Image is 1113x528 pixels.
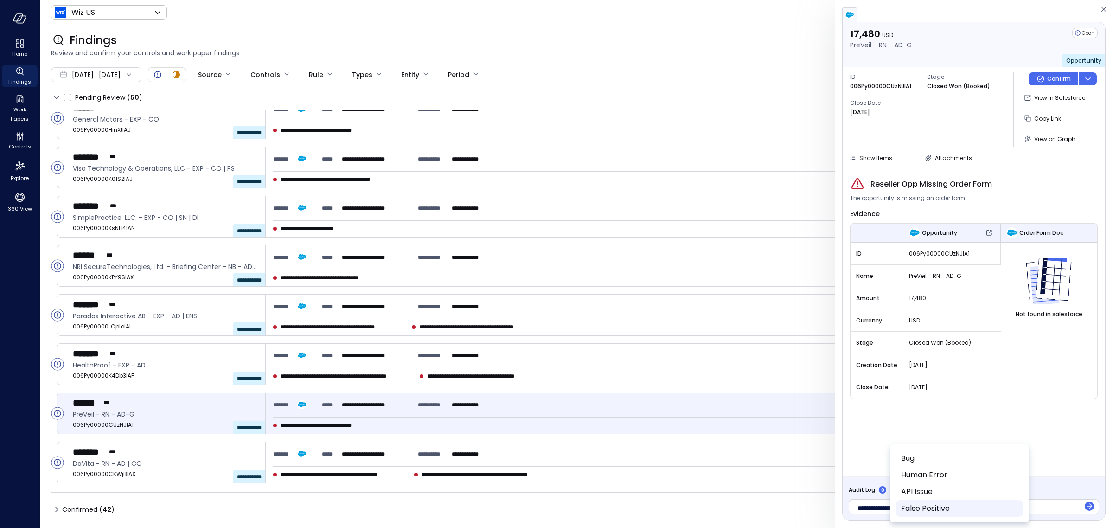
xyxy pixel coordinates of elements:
[896,500,1023,517] li: False Positive
[901,486,1016,497] span: API Issue
[896,450,1023,467] li: Bug
[896,467,1023,483] li: Human Error
[901,453,1016,464] span: Bug
[901,470,1016,481] span: Human Error
[896,483,1023,500] li: API Issue
[901,503,1016,514] span: False Positive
